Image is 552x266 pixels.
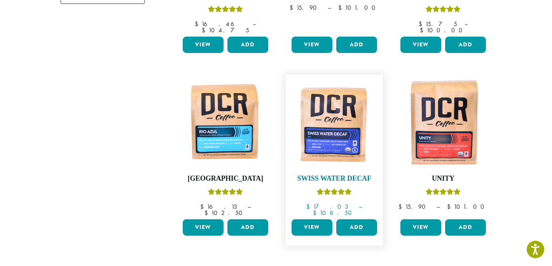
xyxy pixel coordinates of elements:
span: – [253,20,256,28]
img: DCR-Rio-Azul-Coffee-Bag-300x300.png [181,79,270,168]
bdi: 16.13 [200,203,240,211]
div: Rated 5.00 out of 5 [317,187,352,199]
button: Add [227,37,268,53]
a: View [400,37,441,53]
img: DCR-Swiss-Water-Decaf-Coffee-Bag-300x300.png [290,79,379,168]
span: – [359,203,362,211]
div: Rated 5.00 out of 5 [208,5,243,16]
button: Add [445,37,486,53]
img: DCR-Unity-Coffee-Bag-300x300.png [398,79,488,168]
button: Add [445,219,486,236]
a: UnityRated 5.00 out of 5 [398,79,488,217]
bdi: 101.00 [338,4,379,12]
bdi: 16.46 [195,20,245,28]
span: $ [313,209,320,217]
bdi: 108.50 [313,209,355,217]
a: [GEOGRAPHIC_DATA]Rated 5.00 out of 5 [181,79,270,217]
a: View [183,219,224,236]
span: $ [200,203,207,211]
h4: Unity [398,174,488,183]
bdi: 101.00 [447,203,488,211]
span: $ [290,4,296,12]
span: $ [195,20,201,28]
bdi: 15.90 [398,203,429,211]
button: Add [336,37,377,53]
div: Rated 5.00 out of 5 [426,187,461,199]
div: Rated 4.83 out of 5 [426,5,461,16]
bdi: 17.03 [306,203,351,211]
h4: [GEOGRAPHIC_DATA] [181,174,270,183]
a: Swiss Water DecafRated 5.00 out of 5 [290,79,379,217]
a: View [400,219,441,236]
span: – [465,20,468,28]
div: Rated 5.00 out of 5 [208,187,243,199]
a: View [292,219,332,236]
bdi: 102.50 [204,209,246,217]
a: View [292,37,332,53]
button: Add [336,219,377,236]
span: – [248,203,251,211]
button: Add [227,219,268,236]
span: $ [306,203,313,211]
span: – [328,4,331,12]
bdi: 100.00 [420,26,466,34]
span: $ [338,4,345,12]
span: $ [202,26,208,34]
span: $ [204,209,211,217]
span: $ [447,203,454,211]
span: $ [419,20,425,28]
span: – [437,203,440,211]
a: View [183,37,224,53]
bdi: 15.75 [419,20,457,28]
h4: Swiss Water Decaf [290,174,379,183]
span: $ [420,26,426,34]
bdi: 15.90 [290,4,320,12]
span: $ [398,203,405,211]
bdi: 104.75 [202,26,249,34]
